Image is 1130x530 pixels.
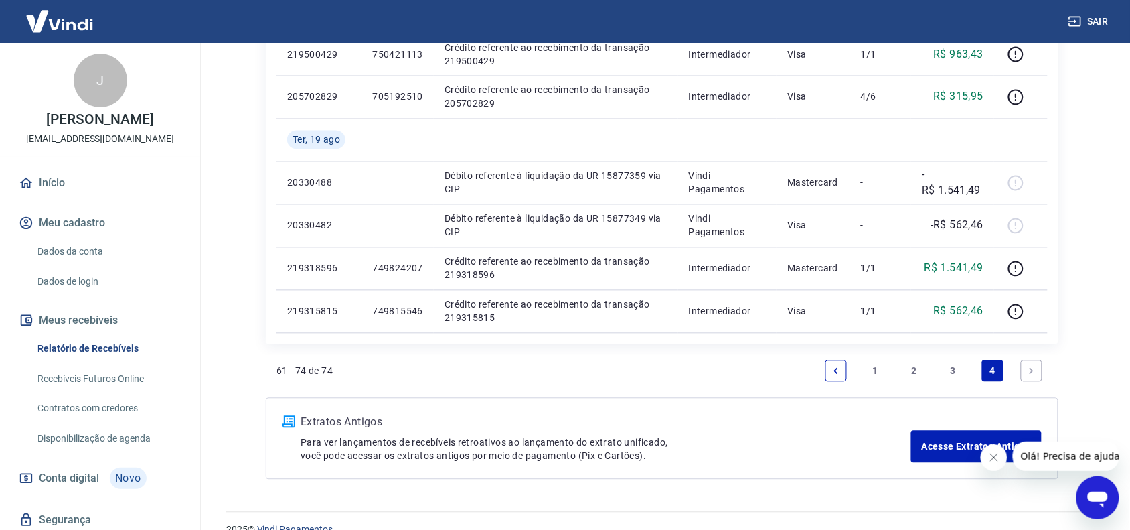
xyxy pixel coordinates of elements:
[861,48,900,61] p: 1/1
[301,415,911,431] p: Extratos Antigos
[922,167,983,199] p: -R$ 1.541,49
[32,268,184,295] a: Dados de login
[16,168,184,198] a: Início
[787,219,839,233] p: Visa
[787,176,839,190] p: Mastercard
[931,218,983,234] p: -R$ 562,46
[282,416,295,428] img: ícone
[16,1,103,42] img: Vindi
[982,360,1003,382] a: Page 4 is your current page
[445,255,667,282] p: Crédito referente ao recebimento da transação 219318596
[287,48,351,61] p: 219500429
[1076,476,1119,519] iframe: Botão para abrir a janela de mensagens
[689,262,766,275] p: Intermediador
[16,306,184,335] button: Meus recebíveis
[32,238,184,265] a: Dados da conta
[934,304,984,320] p: R$ 562,46
[689,48,766,61] p: Intermediador
[861,305,900,318] p: 1/1
[861,90,900,104] p: 4/6
[32,395,184,422] a: Contratos com credores
[689,212,766,239] p: Vindi Pagamentos
[689,90,766,104] p: Intermediador
[287,176,351,190] p: 20330488
[934,46,984,62] p: R$ 963,43
[8,9,112,20] span: Olá! Precisa de ajuda?
[820,355,1048,387] ul: Pagination
[74,54,127,107] div: J
[372,90,423,104] p: 705192510
[861,219,900,233] p: -
[861,262,900,275] p: 1/1
[32,425,184,452] a: Disponibilização de agenda
[787,262,839,275] p: Mastercard
[301,436,911,463] p: Para ver lançamentos de recebíveis retroativos ao lançamento do extrato unificado, você pode aces...
[287,90,351,104] p: 205702829
[445,170,667,196] p: Débito referente à liquidação da UR 15877359 via CIP
[924,261,983,277] p: R$ 1.541,49
[287,219,351,233] p: 20330482
[287,305,351,318] p: 219315815
[32,365,184,393] a: Recebíveis Futuros Online
[934,89,984,105] p: R$ 315,95
[372,262,423,275] p: 749824207
[372,305,423,318] p: 749815546
[825,360,847,382] a: Previous page
[276,365,333,378] p: 61 - 74 de 74
[689,305,766,318] p: Intermediador
[16,462,184,494] a: Conta digitalNovo
[787,90,839,104] p: Visa
[39,469,99,488] span: Conta digital
[904,360,925,382] a: Page 2
[787,48,839,61] p: Visa
[445,41,667,68] p: Crédito referente ao recebimento da transação 219500429
[1066,9,1114,34] button: Sair
[26,132,174,146] p: [EMAIL_ADDRESS][DOMAIN_NAME]
[32,335,184,362] a: Relatório de Recebíveis
[1021,360,1042,382] a: Next page
[16,208,184,238] button: Meu cadastro
[445,298,667,325] p: Crédito referente ao recebimento da transação 219315815
[445,84,667,111] p: Crédito referente ao recebimento da transação 205702829
[911,431,1042,463] a: Acesse Extratos Antigos
[1013,442,1119,471] iframe: Mensagem da empresa
[943,360,964,382] a: Page 3
[861,176,900,190] p: -
[287,262,351,275] p: 219318596
[372,48,423,61] p: 750421113
[689,170,766,196] p: Vindi Pagamentos
[46,113,153,127] p: [PERSON_NAME]
[293,133,340,147] span: Ter, 19 ago
[864,360,886,382] a: Page 1
[110,468,147,489] span: Novo
[981,444,1007,471] iframe: Fechar mensagem
[787,305,839,318] p: Visa
[445,212,667,239] p: Débito referente à liquidação da UR 15877349 via CIP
